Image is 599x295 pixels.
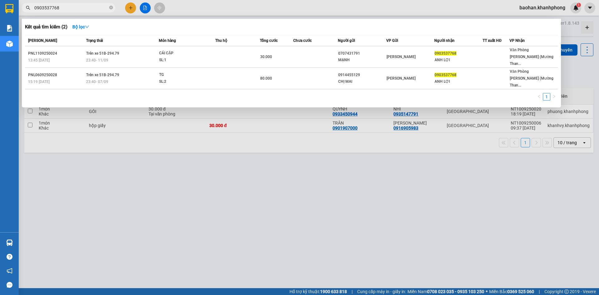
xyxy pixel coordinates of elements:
[434,38,455,43] span: Người nhận
[159,50,206,57] div: CÁI CẬP
[6,25,13,32] img: solution-icon
[26,6,30,10] span: search
[435,51,456,56] span: 0903537768
[25,24,67,30] h3: Kết quả tìm kiếm ( 2 )
[6,41,13,47] img: warehouse-icon
[86,73,119,77] span: Trên xe 51B-294.79
[86,58,108,62] span: 23:40 - 11/09
[215,38,227,43] span: Thu hộ
[109,5,113,11] span: close-circle
[510,48,553,66] span: Văn Phòng [PERSON_NAME] (Mường Than...
[435,73,456,77] span: 0903537768
[7,254,12,260] span: question-circle
[338,50,386,57] div: 0707431791
[260,76,272,81] span: 80.000
[338,57,386,63] div: MẠNH
[338,78,386,85] div: CHỊ MAI
[387,55,416,59] span: [PERSON_NAME]
[28,50,84,57] div: PNL1109250024
[435,78,482,85] div: ANH LỢI
[550,93,558,101] button: right
[34,4,108,11] input: Tìm tên, số ĐT hoặc mã đơn
[293,38,312,43] span: Chưa cước
[543,93,550,100] a: 1
[260,55,272,59] span: 30.000
[338,72,386,78] div: 0914455129
[7,282,12,288] span: message
[159,38,176,43] span: Món hàng
[72,24,89,29] strong: Bộ lọc
[28,58,50,62] span: 13:45 [DATE]
[435,57,482,63] div: ANH LỢI
[510,69,553,87] span: Văn Phòng [PERSON_NAME] (Mường Than...
[535,93,543,101] li: Previous Page
[260,38,278,43] span: Tổng cước
[537,95,541,98] span: left
[6,239,13,246] img: warehouse-icon
[338,38,355,43] span: Người gửi
[159,71,206,78] div: TG
[67,22,94,32] button: Bộ lọcdown
[509,38,525,43] span: VP Nhận
[159,57,206,64] div: SL: 1
[5,4,13,13] img: logo-vxr
[28,80,50,84] span: 15:19 [DATE]
[7,268,12,274] span: notification
[535,93,543,101] button: left
[85,25,89,29] span: down
[483,38,502,43] span: TT xuất HĐ
[386,38,398,43] span: VP Gửi
[552,95,556,98] span: right
[86,80,108,84] span: 23:40 - 07/09
[550,93,558,101] li: Next Page
[86,38,103,43] span: Trạng thái
[28,38,57,43] span: [PERSON_NAME]
[109,6,113,9] span: close-circle
[159,78,206,85] div: SL: 2
[28,72,84,78] div: PNL0609250028
[387,76,416,81] span: [PERSON_NAME]
[86,51,119,56] span: Trên xe 51B-294.79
